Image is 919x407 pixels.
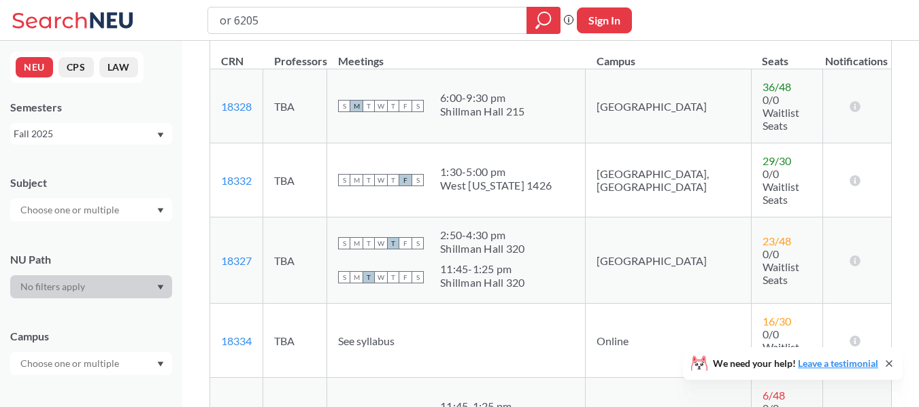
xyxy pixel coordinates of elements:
[14,126,156,141] div: Fall 2025
[10,275,172,298] div: Dropdown arrow
[10,100,172,115] div: Semesters
[412,174,424,186] span: S
[535,11,552,30] svg: magnifying glass
[713,359,878,368] span: We need your help!
[763,93,799,132] span: 0/0 Waitlist Seats
[375,174,387,186] span: W
[387,100,399,112] span: T
[387,174,399,186] span: T
[157,285,164,290] svg: Dropdown arrow
[263,40,327,69] th: Professors
[751,40,822,69] th: Seats
[350,100,363,112] span: M
[338,174,350,186] span: S
[363,100,375,112] span: T
[263,304,327,378] td: TBA
[263,143,327,217] td: TBA
[387,237,399,249] span: T
[375,100,387,112] span: W
[440,91,524,105] div: 6:00 - 9:30 pm
[440,242,524,255] div: Shillman Hall 320
[16,57,53,77] button: NEU
[440,228,524,242] div: 2:50 - 4:30 pm
[763,234,791,247] span: 23 / 48
[586,304,751,378] td: Online
[440,105,524,118] div: Shillman Hall 215
[387,271,399,283] span: T
[338,100,350,112] span: S
[59,57,94,77] button: CPS
[412,100,424,112] span: S
[218,9,517,32] input: Class, professor, course number, "phrase"
[375,237,387,249] span: W
[263,69,327,143] td: TBA
[399,174,412,186] span: F
[338,334,395,347] span: See syllabus
[577,7,632,33] button: Sign In
[221,254,252,267] a: 18327
[399,100,412,112] span: F
[399,237,412,249] span: F
[157,208,164,213] svg: Dropdown arrow
[763,247,799,286] span: 0/0 Waitlist Seats
[350,174,363,186] span: M
[263,217,327,304] td: TBA
[10,198,172,222] div: Dropdown arrow
[338,271,350,283] span: S
[586,143,751,217] td: [GEOGRAPHIC_DATA], [GEOGRAPHIC_DATA]
[221,54,244,69] div: CRN
[440,179,552,192] div: West [US_STATE] 1426
[375,271,387,283] span: W
[763,154,791,167] span: 29 / 30
[363,271,375,283] span: T
[586,40,751,69] th: Campus
[399,271,412,283] span: F
[10,175,172,190] div: Subject
[338,237,350,249] span: S
[586,217,751,304] td: [GEOGRAPHIC_DATA]
[10,252,172,267] div: NU Path
[327,40,586,69] th: Meetings
[221,334,252,347] a: 18334
[363,237,375,249] span: T
[763,80,791,93] span: 36 / 48
[157,132,164,138] svg: Dropdown arrow
[10,329,172,344] div: Campus
[763,389,785,402] span: 6 / 48
[99,57,138,77] button: LAW
[10,352,172,375] div: Dropdown arrow
[350,271,363,283] span: M
[822,40,890,69] th: Notifications
[527,7,561,34] div: magnifying glass
[412,237,424,249] span: S
[221,174,252,187] a: 18332
[763,315,791,328] span: 16 / 30
[586,69,751,143] td: [GEOGRAPHIC_DATA]
[221,100,252,113] a: 18328
[763,167,799,206] span: 0/0 Waitlist Seats
[763,328,799,366] span: 0/0 Waitlist Seats
[363,174,375,186] span: T
[440,165,552,179] div: 1:30 - 5:00 pm
[440,262,524,276] div: 11:45 - 1:25 pm
[10,123,172,145] div: Fall 2025Dropdown arrow
[14,202,128,218] input: Choose one or multiple
[157,361,164,367] svg: Dropdown arrow
[412,271,424,283] span: S
[440,276,524,289] div: Shillman Hall 320
[798,357,878,369] a: Leave a testimonial
[350,237,363,249] span: M
[14,355,128,372] input: Choose one or multiple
